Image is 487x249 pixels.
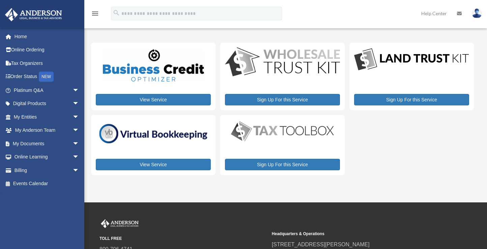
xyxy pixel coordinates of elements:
a: My Documentsarrow_drop_down [5,137,89,150]
i: search [113,9,120,17]
img: LandTrust_lgo-1.jpg [354,47,469,72]
a: Sign Up For this Service [225,94,340,105]
a: [STREET_ADDRESS][PERSON_NAME] [272,242,370,247]
span: arrow_drop_down [73,110,86,124]
img: WS-Trust-Kit-lgo-1.jpg [225,47,340,78]
img: User Pic [472,8,482,18]
a: Sign Up For this Service [354,94,469,105]
a: Platinum Q&Aarrow_drop_down [5,83,89,97]
span: arrow_drop_down [73,137,86,151]
a: Billingarrow_drop_down [5,164,89,177]
a: Sign Up For this Service [225,159,340,170]
a: View Service [96,94,211,105]
small: Headquarters & Operations [272,230,439,238]
span: arrow_drop_down [73,124,86,138]
img: Anderson Advisors Platinum Portal [99,219,140,228]
a: Digital Productsarrow_drop_down [5,97,86,110]
div: NEW [39,72,54,82]
a: Order StatusNEW [5,70,89,84]
i: menu [91,9,99,18]
a: My Anderson Teamarrow_drop_down [5,124,89,137]
a: menu [91,12,99,18]
a: Online Ordering [5,43,89,57]
img: taxtoolbox_new-1.webp [225,120,340,143]
span: arrow_drop_down [73,97,86,111]
span: arrow_drop_down [73,164,86,177]
a: View Service [96,159,211,170]
a: Home [5,30,89,43]
a: Online Learningarrow_drop_down [5,150,89,164]
span: arrow_drop_down [73,150,86,164]
a: Events Calendar [5,177,89,191]
span: arrow_drop_down [73,83,86,97]
a: My Entitiesarrow_drop_down [5,110,89,124]
a: Tax Organizers [5,56,89,70]
small: TOLL FREE [99,235,267,242]
img: Anderson Advisors Platinum Portal [3,8,64,21]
